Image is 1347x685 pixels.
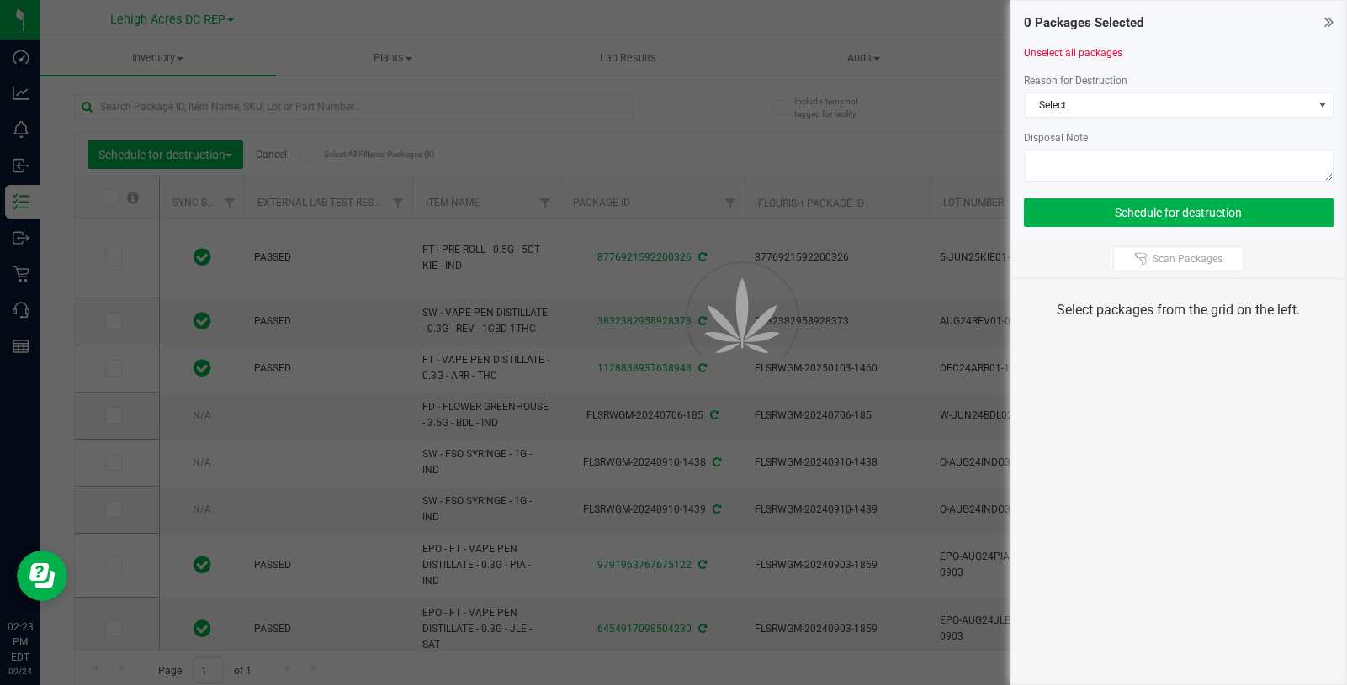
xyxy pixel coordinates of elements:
span: Reason for Destruction [1024,75,1127,87]
div: Select packages from the grid on the left. [1032,300,1325,320]
a: Unselect all packages [1024,47,1122,59]
span: Select [1025,93,1312,117]
button: Schedule for destruction [1024,198,1334,227]
span: Scan Packages [1153,252,1222,266]
iframe: Resource center [17,551,67,601]
span: Disposal Note [1024,132,1088,144]
button: Scan Packages [1113,246,1244,271]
